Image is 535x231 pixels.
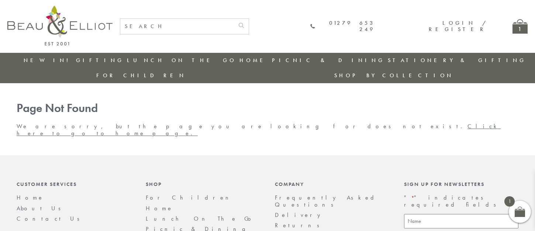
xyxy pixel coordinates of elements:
[512,19,528,34] a: 1
[404,194,518,208] p: " " indicates required fields
[275,211,324,219] a: Delivery
[17,181,131,187] div: Customer Services
[275,221,324,229] a: Returns
[17,102,518,115] h1: Page Not Found
[388,57,526,64] a: Stationery & Gifting
[272,57,385,64] a: Picnic & Dining
[17,215,84,222] a: Contact Us
[275,194,379,208] a: Frequently Asked Questions
[127,57,236,64] a: Lunch On The Go
[146,181,260,187] div: Shop
[17,122,501,137] a: Click here to go to home page.
[9,102,526,137] div: We are sorry, but the page you are looking for does not exist.
[76,57,124,64] a: Gifting
[17,194,44,201] a: Home
[334,72,453,79] a: Shop by collection
[120,19,234,34] input: SEARCH
[146,215,255,222] a: Lunch On The Go
[17,204,66,212] a: About Us
[504,196,515,207] span: 1
[146,194,234,201] a: For Children
[7,6,113,45] img: logo
[24,57,73,64] a: New in!
[239,57,269,64] a: Home
[146,204,173,212] a: Home
[310,20,375,33] a: 01279 653 249
[404,214,518,228] input: Name
[404,181,518,187] div: Sign up for newsletters
[275,181,389,187] div: Company
[429,19,487,33] a: Login / Register
[96,72,186,79] a: For Children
